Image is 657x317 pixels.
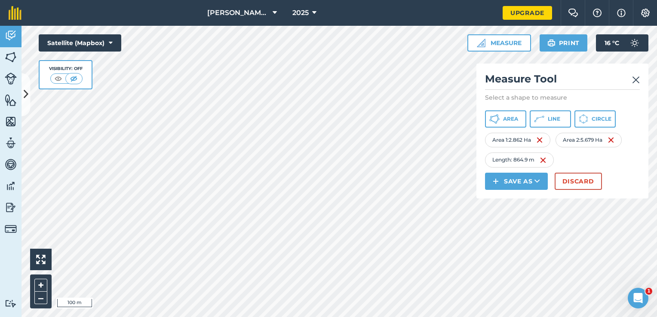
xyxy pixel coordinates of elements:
[617,8,626,18] img: svg+xml;base64,PHN2ZyB4bWxucz0iaHR0cDovL3d3dy53My5vcmcvMjAwMC9zdmciIHdpZHRoPSIxNyIgaGVpZ2h0PSIxNy...
[605,34,619,52] span: 16 ° C
[540,34,588,52] button: Print
[568,9,578,17] img: Two speech bubbles overlapping with the left bubble in the forefront
[503,6,552,20] a: Upgrade
[5,299,17,308] img: svg+xml;base64,PD94bWwgdmVyc2lvbj0iMS4wIiBlbmNvZGluZz0idXRmLTgiPz4KPCEtLSBHZW5lcmF0b3I6IEFkb2JlIE...
[640,9,651,17] img: A cog icon
[592,9,602,17] img: A question mark icon
[628,288,648,308] iframe: Intercom live chat
[485,152,554,167] div: Length : 864.9 m
[608,135,614,145] img: svg+xml;base64,PHN2ZyB4bWxucz0iaHR0cDovL3d3dy53My5vcmcvMjAwMC9zdmciIHdpZHRoPSIxNiIgaGVpZ2h0PSIyNC...
[632,75,640,85] img: svg+xml;base64,PHN2ZyB4bWxucz0iaHR0cDovL3d3dy53My5vcmcvMjAwMC9zdmciIHdpZHRoPSIyMiIgaGVpZ2h0PSIzMC...
[574,110,616,128] button: Circle
[5,137,17,149] img: svg+xml;base64,PD94bWwgdmVyc2lvbj0iMS4wIiBlbmNvZGluZz0idXRmLTgiPz4KPCEtLSBHZW5lcmF0b3I6IEFkb2JlIE...
[5,223,17,235] img: svg+xml;base64,PD94bWwgdmVyc2lvbj0iMS4wIiBlbmNvZGluZz0idXRmLTgiPz4KPCEtLSBHZW5lcmF0b3I6IEFkb2JlIE...
[555,173,602,190] button: Discard
[540,155,546,165] img: svg+xml;base64,PHN2ZyB4bWxucz0iaHR0cDovL3d3dy53My5vcmcvMjAwMC9zdmciIHdpZHRoPSIxNiIgaGVpZ2h0PSIyNC...
[485,93,640,102] p: Select a shape to measure
[485,72,640,90] h2: Measure Tool
[39,34,121,52] button: Satellite (Mapbox)
[5,29,17,42] img: svg+xml;base64,PD94bWwgdmVyc2lvbj0iMS4wIiBlbmNvZGluZz0idXRmLTgiPz4KPCEtLSBHZW5lcmF0b3I6IEFkb2JlIE...
[49,65,83,72] div: Visibility: Off
[34,279,47,292] button: +
[548,116,560,122] span: Line
[5,51,17,64] img: svg+xml;base64,PHN2ZyB4bWxucz0iaHR0cDovL3d3dy53My5vcmcvMjAwMC9zdmciIHdpZHRoPSI1NiIgaGVpZ2h0PSI2MC...
[556,133,622,147] div: Area 2 : 5.679 Ha
[36,255,46,264] img: Four arrows, one pointing top left, one top right, one bottom right and the last bottom left
[485,133,550,147] div: Area 1 : 2.862 Ha
[53,74,64,83] img: svg+xml;base64,PHN2ZyB4bWxucz0iaHR0cDovL3d3dy53My5vcmcvMjAwMC9zdmciIHdpZHRoPSI1MCIgaGVpZ2h0PSI0MC...
[5,158,17,171] img: svg+xml;base64,PD94bWwgdmVyc2lvbj0iMS4wIiBlbmNvZGluZz0idXRmLTgiPz4KPCEtLSBHZW5lcmF0b3I6IEFkb2JlIE...
[493,176,499,186] img: svg+xml;base64,PHN2ZyB4bWxucz0iaHR0cDovL3d3dy53My5vcmcvMjAwMC9zdmciIHdpZHRoPSIxNCIgaGVpZ2h0PSIyNC...
[34,292,47,304] button: –
[5,115,17,128] img: svg+xml;base64,PHN2ZyB4bWxucz0iaHR0cDovL3d3dy53My5vcmcvMjAwMC9zdmciIHdpZHRoPSI1NiIgaGVpZ2h0PSI2MC...
[626,34,643,52] img: svg+xml;base64,PD94bWwgdmVyc2lvbj0iMS4wIiBlbmNvZGluZz0idXRmLTgiPz4KPCEtLSBHZW5lcmF0b3I6IEFkb2JlIE...
[530,110,571,128] button: Line
[9,6,21,20] img: fieldmargin Logo
[207,8,269,18] span: [PERSON_NAME]'s HOMESTEAD
[485,110,526,128] button: Area
[596,34,648,52] button: 16 °C
[467,34,531,52] button: Measure
[547,38,556,48] img: svg+xml;base64,PHN2ZyB4bWxucz0iaHR0cDovL3d3dy53My5vcmcvMjAwMC9zdmciIHdpZHRoPSIxOSIgaGVpZ2h0PSIyNC...
[536,135,543,145] img: svg+xml;base64,PHN2ZyB4bWxucz0iaHR0cDovL3d3dy53My5vcmcvMjAwMC9zdmciIHdpZHRoPSIxNiIgaGVpZ2h0PSIyNC...
[645,288,652,295] span: 1
[5,73,17,85] img: svg+xml;base64,PD94bWwgdmVyc2lvbj0iMS4wIiBlbmNvZGluZz0idXRmLTgiPz4KPCEtLSBHZW5lcmF0b3I6IEFkb2JlIE...
[5,94,17,107] img: svg+xml;base64,PHN2ZyB4bWxucz0iaHR0cDovL3d3dy53My5vcmcvMjAwMC9zdmciIHdpZHRoPSI1NiIgaGVpZ2h0PSI2MC...
[68,74,79,83] img: svg+xml;base64,PHN2ZyB4bWxucz0iaHR0cDovL3d3dy53My5vcmcvMjAwMC9zdmciIHdpZHRoPSI1MCIgaGVpZ2h0PSI0MC...
[292,8,309,18] span: 2025
[5,201,17,214] img: svg+xml;base64,PD94bWwgdmVyc2lvbj0iMS4wIiBlbmNvZGluZz0idXRmLTgiPz4KPCEtLSBHZW5lcmF0b3I6IEFkb2JlIE...
[5,180,17,192] img: svg+xml;base64,PD94bWwgdmVyc2lvbj0iMS4wIiBlbmNvZGluZz0idXRmLTgiPz4KPCEtLSBHZW5lcmF0b3I6IEFkb2JlIE...
[485,173,548,190] button: Save as
[477,39,485,47] img: Ruler icon
[503,116,518,122] span: Area
[592,116,611,122] span: Circle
